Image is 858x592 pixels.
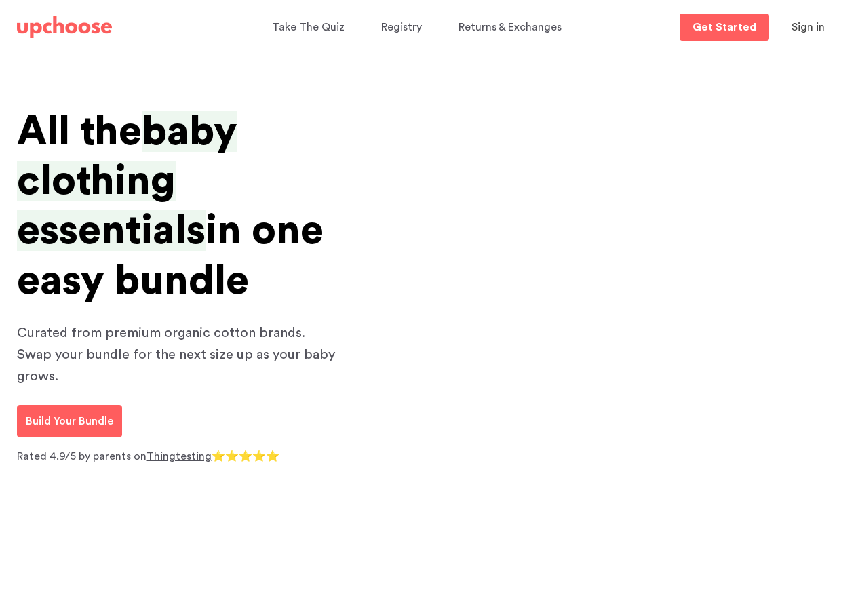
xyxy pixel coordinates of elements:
[17,405,122,437] a: Build Your Bundle
[680,14,769,41] a: Get Started
[272,14,349,41] a: Take The Quiz
[693,22,756,33] p: Get Started
[17,16,112,38] img: UpChoose
[26,413,113,429] p: Build Your Bundle
[17,210,324,300] span: in one easy bundle
[17,322,343,387] p: Curated from premium organic cotton brands. Swap your bundle for the next size up as your baby gr...
[17,111,237,251] span: baby clothing essentials
[17,14,112,41] a: UpChoose
[775,14,842,41] button: Sign in
[381,14,426,41] a: Registry
[272,22,345,33] span: Take The Quiz
[17,451,147,462] span: Rated 4.9/5 by parents on
[381,22,422,33] span: Registry
[459,22,562,33] span: Returns & Exchanges
[459,14,566,41] a: Returns & Exchanges
[212,451,279,462] span: ⭐⭐⭐⭐⭐
[792,22,825,33] span: Sign in
[17,111,142,152] span: All the
[147,451,212,462] a: Thingtesting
